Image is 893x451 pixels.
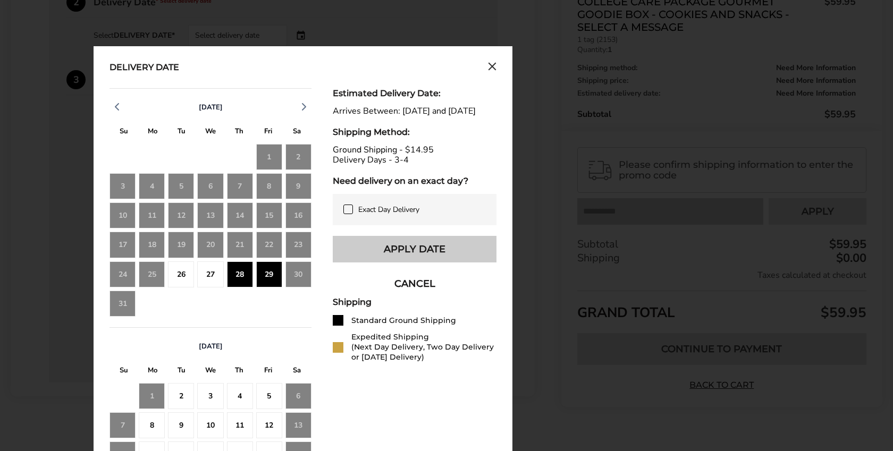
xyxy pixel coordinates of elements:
div: Expedited Shipping (Next Day Delivery, Two Day Delivery or [DATE] Delivery) [351,332,496,362]
div: W [196,124,225,141]
button: CANCEL [333,270,496,297]
span: [DATE] [199,342,223,351]
button: [DATE] [195,342,227,351]
button: Close calendar [488,62,496,74]
div: T [225,124,254,141]
button: Apply Date [333,236,496,262]
div: M [138,124,167,141]
span: Exact Day Delivery [358,205,419,215]
div: Delivery Date [109,62,179,74]
div: Standard Ground Shipping [351,316,456,326]
div: T [167,124,196,141]
div: S [283,124,311,141]
div: Estimated Delivery Date: [333,88,496,98]
div: Arrives Between: [DATE] and [DATE] [333,106,496,116]
div: M [138,363,167,380]
span: [DATE] [199,103,223,112]
div: F [254,363,282,380]
div: S [283,363,311,380]
div: Shipping [333,297,496,307]
div: Need delivery on an exact day? [333,176,496,186]
div: S [109,363,138,380]
button: [DATE] [195,103,227,112]
div: T [225,363,254,380]
div: T [167,363,196,380]
div: F [254,124,282,141]
div: Shipping Method: [333,127,496,137]
div: S [109,124,138,141]
div: Ground Shipping - $14.95 Delivery Days - 3-4 [333,145,496,165]
div: W [196,363,225,380]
